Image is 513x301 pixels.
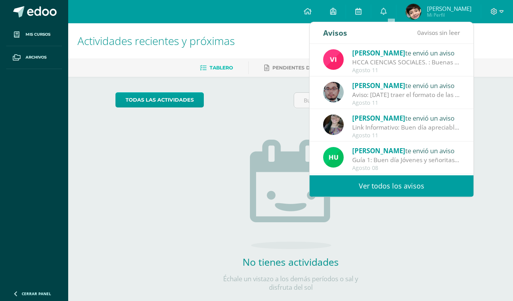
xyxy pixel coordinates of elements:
img: 82336863d7536c2c92357bf518fcffdf.png [406,4,421,19]
div: Avisos [323,22,347,43]
a: Pendientes de entrega [264,62,339,74]
h2: No tienes actividades [213,255,368,268]
img: fd23069c3bd5c8dde97a66a86ce78287.png [323,147,344,168]
span: [PERSON_NAME] [352,114,405,123]
span: 0 [417,28,421,37]
img: bd6d0aa147d20350c4821b7c643124fa.png [323,49,344,70]
img: 8322e32a4062cfa8b237c59eedf4f548.png [323,114,344,135]
div: HCCA CIENCIAS SOCIALES. : Buenas tardes a todos, un gusto saludarles. Por este medio envió la HCC... [352,58,460,67]
div: Agosto 11 [352,100,460,106]
div: Agosto 11 [352,67,460,74]
span: [PERSON_NAME] [352,146,405,155]
a: Ver todos los avisos [310,175,473,197]
div: Aviso: Mañana traer el formato de las Grecas terminaremos en clase [352,90,460,99]
span: Archivos [26,54,46,61]
div: te envió un aviso [352,48,460,58]
a: Archivos [6,46,62,69]
span: avisos sin leer [417,28,460,37]
img: no_activities.png [250,140,331,249]
span: Cerrar panel [22,291,51,296]
div: te envió un aviso [352,113,460,123]
span: Tablero [210,65,233,71]
span: Pendientes de entrega [272,65,339,71]
span: Mi Perfil [427,12,472,18]
a: todas las Actividades [115,92,204,107]
a: Mis cursos [6,23,62,46]
div: Agosto 11 [352,132,460,139]
a: Tablero [200,62,233,74]
span: Actividades recientes y próximas [77,33,235,48]
div: Agosto 08 [352,165,460,171]
span: [PERSON_NAME] [352,48,405,57]
p: Échale un vistazo a los demás períodos o sal y disfruta del sol [213,275,368,292]
div: Link Informativo: Buen día apreciables estudiantes, es un gusto dirigirme a ustedes en este inici... [352,123,460,132]
img: 5fac68162d5e1b6fbd390a6ac50e103d.png [323,82,344,102]
span: [PERSON_NAME] [352,81,405,90]
input: Busca una actividad próxima aquí... [294,93,466,108]
div: te envió un aviso [352,80,460,90]
div: Guía 1: Buen día Jóvenes y señoritas que San Juan Bosco Y María Auxiliadora les Bendigan. Por med... [352,156,460,164]
span: Mis cursos [26,31,50,38]
span: [PERSON_NAME] [427,5,472,12]
div: te envió un aviso [352,145,460,156]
